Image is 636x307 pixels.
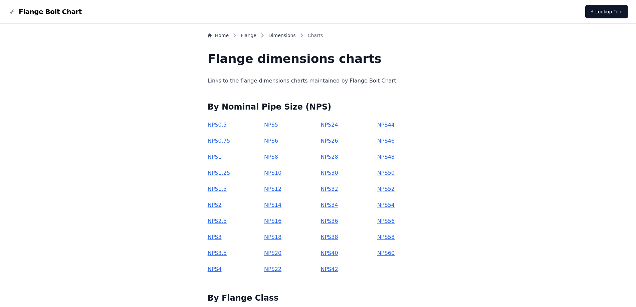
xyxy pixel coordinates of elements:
span: Flange Bolt Chart [19,7,82,16]
a: Flange Bolt Chart LogoFlange Bolt Chart [8,7,82,16]
a: NPS58 [377,234,395,240]
a: NPS44 [377,122,395,128]
nav: Breadcrumb [208,32,429,41]
a: NPS3 [208,234,222,240]
a: NPS48 [377,154,395,160]
p: Links to the flange dimensions charts maintained by Flange Bolt Chart. [208,76,429,86]
a: NPS52 [377,186,395,192]
a: NPS46 [377,138,395,144]
a: NPS38 [321,234,338,240]
h2: By Nominal Pipe Size (NPS) [208,102,429,112]
a: NPS1.5 [208,186,227,192]
a: NPS26 [321,138,338,144]
a: NPS0.75 [208,138,230,144]
a: NPS6 [264,138,278,144]
a: NPS20 [264,250,281,256]
a: NPS42 [321,266,338,272]
a: Flange [241,32,256,39]
h1: Flange dimensions charts [208,52,429,65]
a: NPS5 [264,122,278,128]
a: NPS22 [264,266,281,272]
a: NPS8 [264,154,278,160]
a: NPS14 [264,202,281,208]
img: Flange Bolt Chart Logo [8,8,16,16]
a: NPS50 [377,170,395,176]
a: NPS56 [377,218,395,224]
a: NPS60 [377,250,395,256]
a: NPS1.25 [208,170,230,176]
a: NPS28 [321,154,338,160]
a: NPS3.5 [208,250,227,256]
a: NPS54 [377,202,395,208]
a: NPS16 [264,218,281,224]
a: NPS1 [208,154,222,160]
a: NPS10 [264,170,281,176]
span: Charts [308,32,323,39]
a: NPS24 [321,122,338,128]
a: NPS18 [264,234,281,240]
a: NPS34 [321,202,338,208]
a: NPS4 [208,266,222,272]
a: NPS2.5 [208,218,227,224]
a: Dimensions [268,32,296,39]
a: NPS32 [321,186,338,192]
a: NPS30 [321,170,338,176]
a: Home [208,32,229,39]
h2: By Flange Class [208,293,429,303]
a: NPS0.5 [208,122,227,128]
a: NPS2 [208,202,222,208]
a: NPS40 [321,250,338,256]
a: NPS36 [321,218,338,224]
a: ⚡ Lookup Tool [585,5,628,18]
a: NPS12 [264,186,281,192]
